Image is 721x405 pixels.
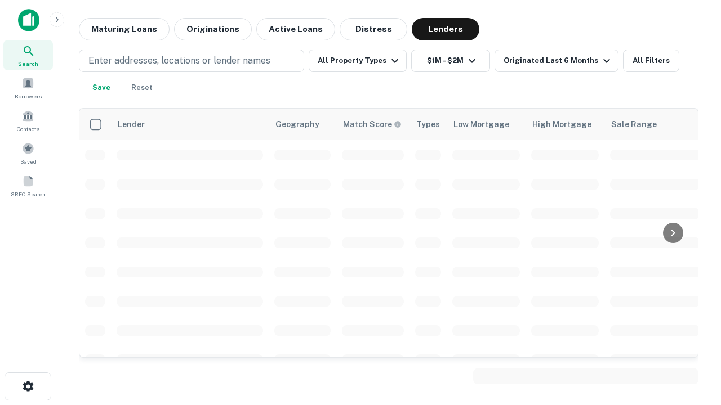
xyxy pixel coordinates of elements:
span: Borrowers [15,92,42,101]
button: Active Loans [256,18,335,40]
span: Saved [20,157,37,166]
div: Low Mortgage [453,118,509,131]
th: Geography [269,109,336,140]
iframe: Chat Widget [665,279,721,333]
a: Search [3,40,53,70]
div: Capitalize uses an advanced AI algorithm to match your search with the best lender. The match sco... [343,118,402,130]
div: Sale Range [611,118,657,131]
th: Lender [111,109,269,140]
th: Low Mortgage [447,109,526,140]
th: High Mortgage [526,109,604,140]
a: SREO Search [3,170,53,201]
button: Originated Last 6 Months [495,49,618,72]
p: Enter addresses, locations or lender names [88,54,270,67]
button: Originations [174,18,252,40]
button: All Property Types [309,49,407,72]
th: Types [410,109,447,140]
img: capitalize-icon.png [18,9,39,31]
button: Save your search to get updates of matches that match your search criteria. [83,76,119,99]
span: SREO Search [11,190,46,199]
th: Capitalize uses an advanced AI algorithm to match your search with the best lender. The match sco... [336,109,410,140]
button: $1M - $2M [411,49,490,72]
h6: Match Score [343,118,399,130]
button: Distress [340,18,407,40]
span: Search [18,59,38,68]
th: Sale Range [604,109,706,140]
button: Reset [124,76,160,99]
a: Saved [3,138,53,168]
div: High Mortgage [532,118,591,131]
a: Borrowers [3,73,53,103]
div: Lender [118,118,145,131]
div: Geography [275,118,319,131]
div: Originated Last 6 Months [504,54,613,67]
div: Types [416,118,440,131]
button: All Filters [623,49,679,72]
button: Enter addresses, locations or lender names [79,49,304,72]
button: Lenders [412,18,479,40]
a: Contacts [3,105,53,136]
button: Maturing Loans [79,18,170,40]
span: Contacts [17,124,39,133]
